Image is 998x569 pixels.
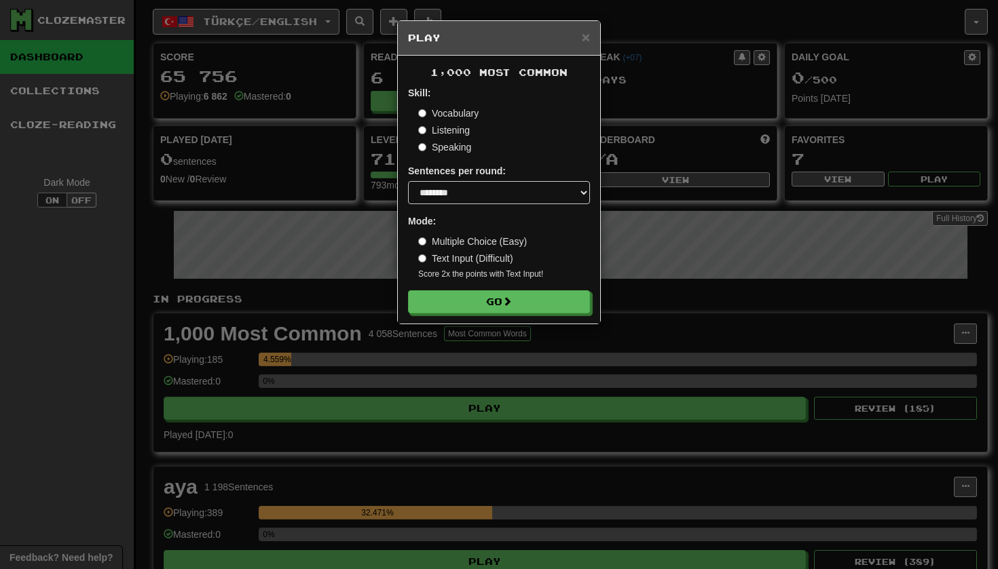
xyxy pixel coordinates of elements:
[418,235,527,248] label: Multiple Choice (Easy)
[408,87,430,98] strong: Skill:
[418,269,590,280] small: Score 2x the points with Text Input !
[418,123,470,137] label: Listening
[418,140,471,154] label: Speaking
[418,254,426,262] input: Text Input (Difficult)
[418,237,426,246] input: Multiple Choice (Easy)
[408,216,436,227] strong: Mode:
[418,126,426,134] input: Listening
[408,290,590,313] button: Go
[418,252,513,265] label: Text Input (Difficult)
[582,29,590,45] span: ×
[418,106,479,120] label: Vocabulary
[408,31,590,45] h5: Play
[408,164,506,178] label: Sentences per round:
[418,143,426,151] input: Speaking
[418,109,426,117] input: Vocabulary
[430,66,568,78] span: 1,000 Most Common
[582,30,590,44] button: Close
